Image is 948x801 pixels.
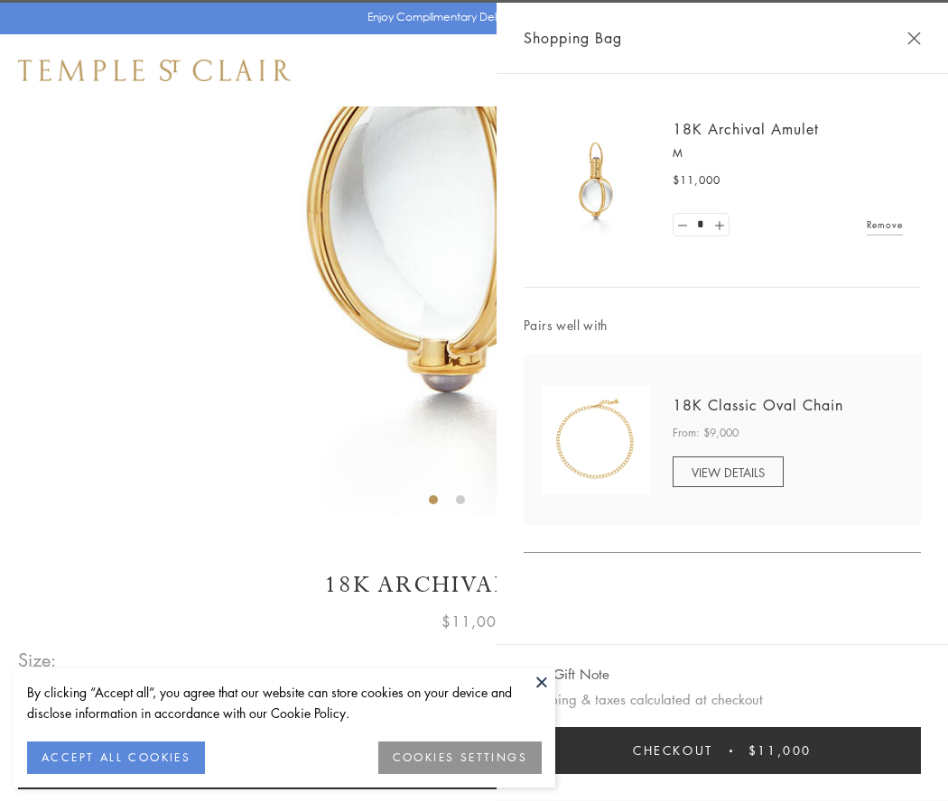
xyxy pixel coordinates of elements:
[27,741,205,774] button: ACCEPT ALL COOKIES
[18,60,291,81] img: Temple St. Clair
[524,26,622,50] span: Shopping Bag
[748,741,812,760] span: $11,000
[524,688,921,711] p: Shipping & taxes calculated at checkout
[673,171,720,189] span: $11,000
[378,741,542,774] button: COOKIES SETTINGS
[367,8,572,26] p: Enjoy Complimentary Delivery & Returns
[542,126,650,235] img: 18K Archival Amulet
[18,645,58,675] span: Size:
[673,424,739,442] span: From: $9,000
[710,214,728,236] a: Set quantity to 2
[633,741,713,760] span: Checkout
[673,456,784,487] a: VIEW DETAILS
[674,214,692,236] a: Set quantity to 0
[673,119,819,139] a: 18K Archival Amulet
[542,385,650,493] img: N88865-OV18
[673,144,903,162] p: M
[524,727,921,774] button: Checkout $11,000
[867,215,903,235] a: Remove
[692,464,765,481] span: VIEW DETAILS
[524,315,921,336] span: Pairs well with
[18,569,930,601] h1: 18K Archival Amulet
[27,682,542,723] div: By clicking “Accept all”, you agree that our website can store cookies on your device and disclos...
[441,610,507,633] span: $11,000
[907,32,921,45] button: Close Shopping Bag
[673,395,843,415] a: 18K Classic Oval Chain
[524,663,609,686] button: Add Gift Note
